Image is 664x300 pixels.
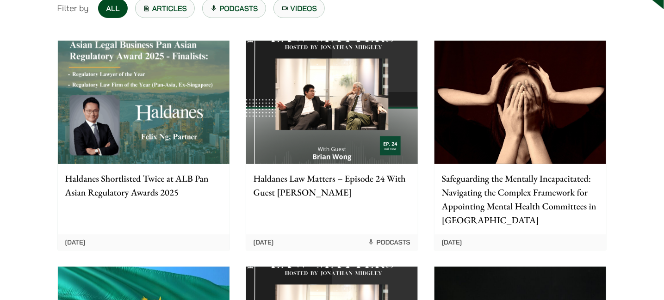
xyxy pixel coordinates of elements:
[65,171,222,199] p: Haldanes Shortlisted Twice at ALB Pan Asian Regulatory Awards 2025
[254,171,410,199] p: Haldanes Law Matters – Episode 24 With Guest [PERSON_NAME]
[434,40,607,251] a: Safeguarding the Mentally Incapacitated: Navigating the Complex Framework for Appointing Mental H...
[57,2,89,14] span: Filter by
[254,238,274,246] time: [DATE]
[367,238,410,246] span: Podcasts
[65,238,86,246] time: [DATE]
[442,171,599,227] p: Safeguarding the Mentally Incapacitated: Navigating the Complex Framework for Appointing Mental H...
[442,238,462,246] time: [DATE]
[57,40,230,251] a: Haldanes Shortlisted Twice at ALB Pan Asian Regulatory Awards 2025 [DATE]
[246,40,418,251] a: Haldanes Law Matters – Episode 24 With Guest [PERSON_NAME] [DATE] Podcasts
